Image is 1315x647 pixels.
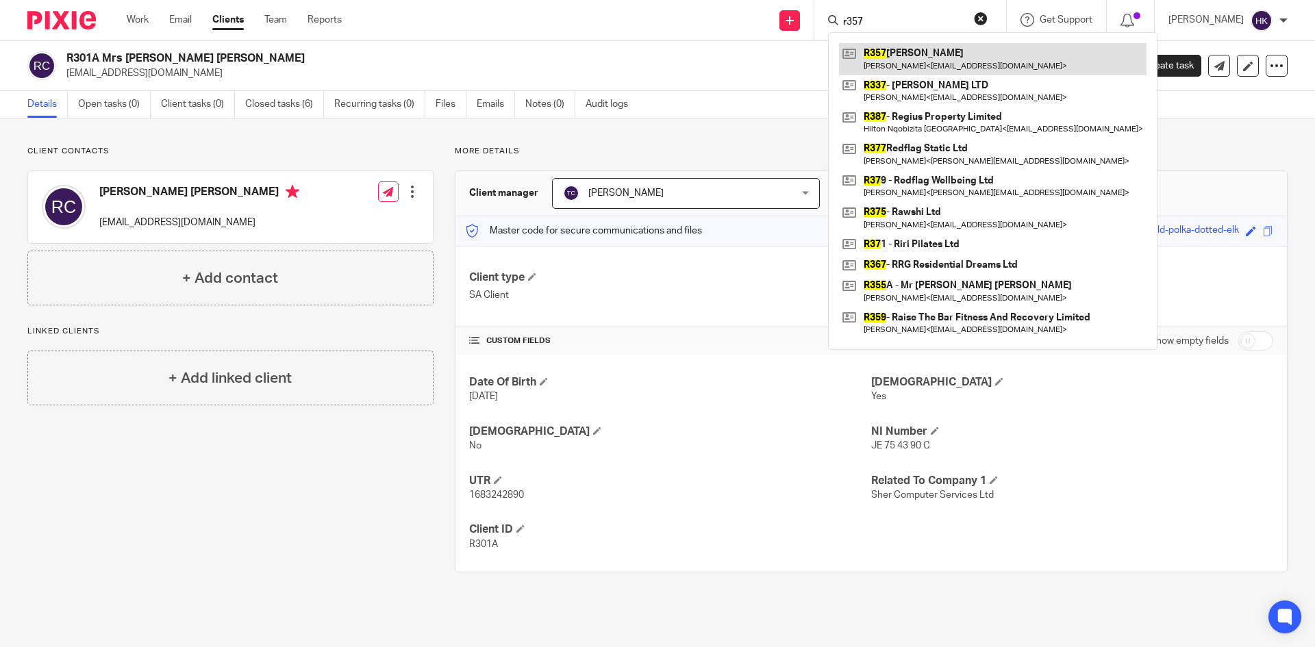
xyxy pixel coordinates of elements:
span: No [469,441,481,451]
span: R301A [469,540,498,549]
label: Show empty fields [1150,334,1229,348]
a: Open tasks (0) [78,91,151,118]
h4: NI Number [871,424,1273,439]
a: Details [27,91,68,118]
span: 1683242890 [469,490,524,500]
h4: Client ID [469,522,871,537]
h4: CUSTOM FIELDS [469,335,871,346]
a: Team [264,13,287,27]
h4: Related To Company 1 [871,474,1273,488]
a: Recurring tasks (0) [334,91,425,118]
a: Clients [212,13,244,27]
span: [PERSON_NAME] [588,188,664,198]
h4: [DEMOGRAPHIC_DATA] [871,375,1273,390]
p: [EMAIL_ADDRESS][DOMAIN_NAME] [99,216,299,229]
span: Sher Computer Services Ltd [871,490,994,500]
button: Clear [974,12,988,25]
span: JE 75 43 90 C [871,441,930,451]
p: [EMAIL_ADDRESS][DOMAIN_NAME] [66,66,1101,80]
p: Linked clients [27,326,434,337]
img: svg%3E [27,51,56,80]
p: Master code for secure communications and files [466,224,702,238]
p: Client contacts [27,146,434,157]
h4: UTR [469,474,871,488]
span: [DATE] [469,392,498,401]
a: Emails [477,91,515,118]
img: svg%3E [563,185,579,201]
h4: + Add linked client [168,368,292,389]
h4: [DEMOGRAPHIC_DATA] [469,424,871,439]
span: Yes [871,392,886,401]
img: svg%3E [1251,10,1273,31]
p: [PERSON_NAME] [1168,13,1244,27]
h4: Client type [469,270,871,285]
a: Work [127,13,149,27]
a: Client tasks (0) [161,91,235,118]
p: SA Client [469,288,871,302]
span: Get Support [1040,15,1092,25]
h4: [PERSON_NAME] [PERSON_NAME] [99,185,299,202]
img: Pixie [27,11,96,29]
h3: Client manager [469,186,538,200]
a: Email [169,13,192,27]
a: Create task [1122,55,1201,77]
a: Notes (0) [525,91,575,118]
div: excellent-emerald-polka-dotted-elk [1087,223,1239,239]
img: svg%3E [42,185,86,229]
h2: R301A Mrs [PERSON_NAME] [PERSON_NAME] [66,51,894,66]
a: Files [436,91,466,118]
a: Closed tasks (6) [245,91,324,118]
i: Primary [286,185,299,199]
h4: + Add contact [182,268,278,289]
a: Reports [308,13,342,27]
a: Audit logs [586,91,638,118]
input: Search [842,16,965,29]
h4: Date Of Birth [469,375,871,390]
p: More details [455,146,1288,157]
